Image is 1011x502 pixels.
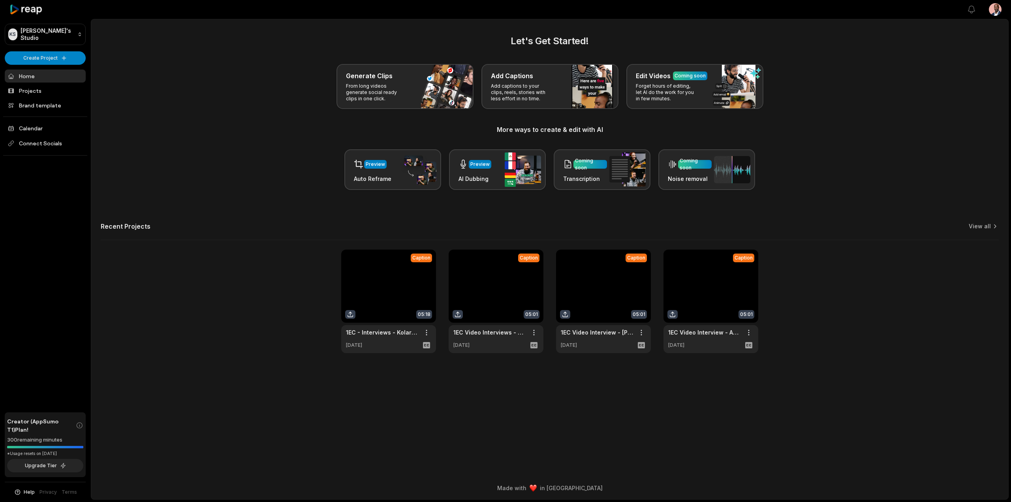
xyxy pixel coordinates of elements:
[24,489,35,496] span: Help
[7,459,83,472] button: Upgrade Tier
[366,161,385,168] div: Preview
[5,84,86,97] a: Projects
[98,484,1001,492] div: Made with in [GEOGRAPHIC_DATA]
[530,485,537,492] img: heart emoji
[470,161,490,168] div: Preview
[346,328,419,337] a: 1EC - Interviews - Kolarele with music
[561,328,633,337] a: 1EC Video Interview - [PERSON_NAME] - [DATE]
[636,71,671,81] h3: Edit Videos
[5,70,86,83] a: Home
[101,34,999,48] h2: Let's Get Started!
[346,71,393,81] h3: Generate Clips
[5,122,86,135] a: Calendar
[7,417,76,434] span: Creator (AppSumo T1) Plan!
[39,489,57,496] a: Privacy
[459,175,491,183] h3: AI Dubbing
[5,136,86,150] span: Connect Socials
[636,83,697,102] p: Forget hours of editing, let AI do the work for you in few minutes.
[714,156,750,183] img: noise_removal.png
[668,175,712,183] h3: Noise removal
[505,152,541,187] img: ai_dubbing.png
[400,154,436,185] img: auto_reframe.png
[491,71,533,81] h3: Add Captions
[354,175,391,183] h3: Auto Reframe
[8,28,17,40] div: KS
[675,72,706,79] div: Coming soon
[62,489,77,496] a: Terms
[21,27,74,41] p: [PERSON_NAME]'s Studio
[575,157,605,171] div: Coming soon
[563,175,607,183] h3: Transcription
[7,436,83,444] div: 300 remaining minutes
[491,83,552,102] p: Add captions to your clips, reels, stories with less effort in no time.
[668,328,741,337] a: 1EC Video Interview - Akash - [DATE]
[969,222,991,230] a: View all
[101,222,150,230] h2: Recent Projects
[14,489,35,496] button: Help
[5,99,86,112] a: Brand template
[609,152,646,186] img: transcription.png
[453,328,526,337] a: 1EC Video Interviews - Akash - no music
[101,125,999,134] h3: More ways to create & edit with AI
[7,451,83,457] div: *Usage resets on [DATE]
[346,83,407,102] p: From long videos generate social ready clips in one click.
[680,157,710,171] div: Coming soon
[5,51,86,65] button: Create Project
